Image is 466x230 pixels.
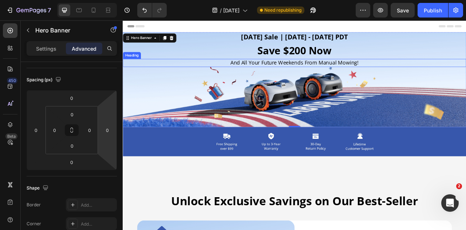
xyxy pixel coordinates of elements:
[36,45,56,52] p: Settings
[441,194,459,212] iframe: Intercom live chat
[31,125,42,136] input: 0
[220,7,222,14] span: /
[27,183,50,193] div: Shape
[81,202,115,208] div: Add...
[12,19,17,25] img: website_grey.svg
[424,7,442,14] div: Publish
[264,7,301,13] span: Need republishing
[65,140,79,151] input: 0px
[397,7,409,13] span: Save
[12,12,17,17] img: logo_orange.svg
[35,26,97,35] p: Hero Banner
[19,19,80,25] div: Domain: [DOMAIN_NAME]
[27,202,41,208] div: Border
[72,45,96,52] p: Advanced
[64,157,79,168] input: 0
[27,221,41,227] div: Corner
[20,42,25,48] img: tab_domain_overview_orange.svg
[65,109,79,120] input: 0px
[81,221,115,227] div: Add...
[456,183,462,189] span: 2
[64,93,79,104] input: 0
[102,125,113,136] input: 0
[5,133,17,139] div: Beta
[80,43,123,48] div: Keywords by Traffic
[418,3,448,17] button: Publish
[7,78,17,83] div: 450
[20,12,36,17] div: v 4.0.25
[27,75,63,85] div: Spacing (px)
[84,125,95,136] input: 0px
[72,42,78,48] img: tab_keywords_by_traffic_grey.svg
[49,125,60,136] input: 0px
[48,6,51,15] p: 7
[391,3,415,17] button: Save
[3,3,54,17] button: 7
[123,20,466,230] iframe: Design area
[28,43,65,48] div: Domain Overview
[137,3,167,17] div: Undo/Redo
[223,7,240,14] span: [DATE]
